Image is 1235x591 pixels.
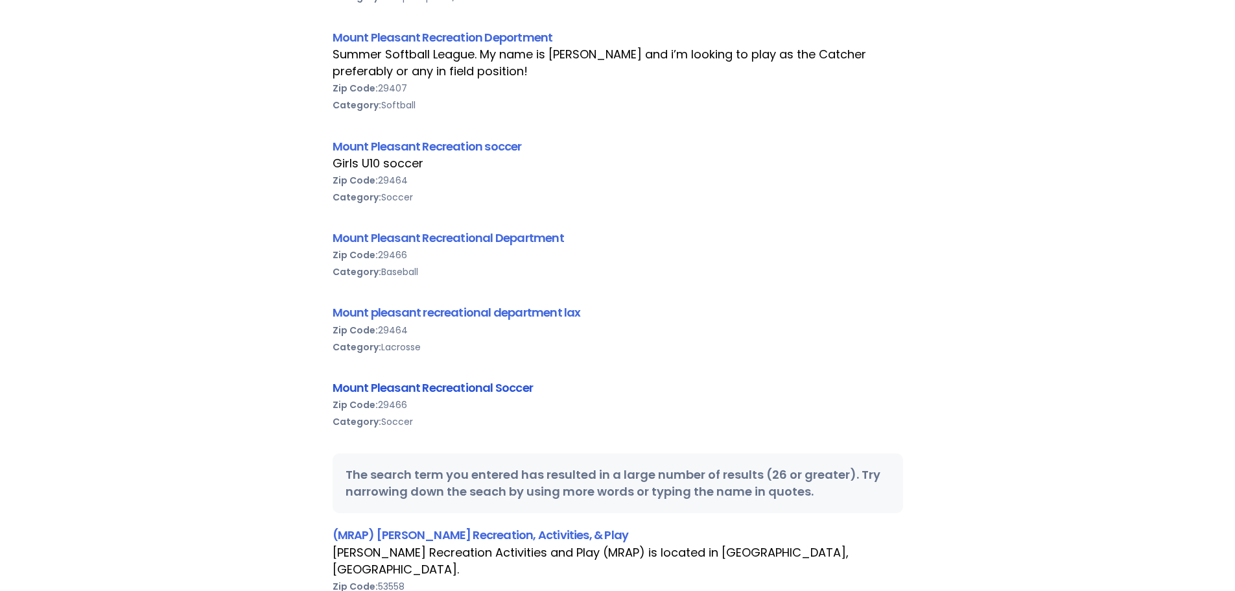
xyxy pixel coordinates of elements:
b: Zip Code: [333,398,378,411]
b: Category: [333,99,381,112]
div: Soccer [333,189,903,206]
b: Zip Code: [333,174,378,187]
div: (MRAP) [PERSON_NAME] Recreation, Activities, & Play [333,526,903,544]
b: Category: [333,191,381,204]
div: 29466 [333,247,903,263]
a: Mount Pleasant Recreational Soccer [333,380,533,396]
div: Summer Softball League. My name is [PERSON_NAME] and i’m looking to play as the Catcher preferabl... [333,46,903,80]
b: Category: [333,341,381,354]
div: Baseball [333,263,903,280]
div: [PERSON_NAME] Recreation Activities and Play (MRAP) is located in [GEOGRAPHIC_DATA], [GEOGRAPHIC_... [333,544,903,578]
a: (MRAP) [PERSON_NAME] Recreation, Activities, & Play [333,527,629,543]
a: Mount Pleasant Recreational Department [333,230,564,246]
a: Mount pleasant recreational department lax [333,304,581,320]
div: The search term you entered has resulted in a large number of results (26 or greater). Try narrow... [333,453,903,513]
div: 29464 [333,322,903,339]
div: Mount Pleasant Recreational Department [333,229,903,247]
b: Zip Code: [333,82,378,95]
div: 29464 [333,172,903,189]
a: Mount Pleasant Recreation Deportment [333,29,553,45]
div: Softball [333,97,903,114]
div: 29466 [333,396,903,413]
div: Mount Pleasant Recreational Soccer [333,379,903,396]
b: Category: [333,265,381,278]
b: Category: [333,415,381,428]
b: Zip Code: [333,324,378,337]
div: Soccer [333,413,903,430]
div: Girls U10 soccer [333,155,903,172]
div: 29407 [333,80,903,97]
div: Lacrosse [333,339,903,356]
a: Mount Pleasant Recreation soccer [333,138,522,154]
b: Zip Code: [333,248,378,261]
div: Mount pleasant recreational department lax [333,304,903,321]
div: Mount Pleasant Recreation Deportment [333,29,903,46]
div: Mount Pleasant Recreation soccer [333,138,903,155]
